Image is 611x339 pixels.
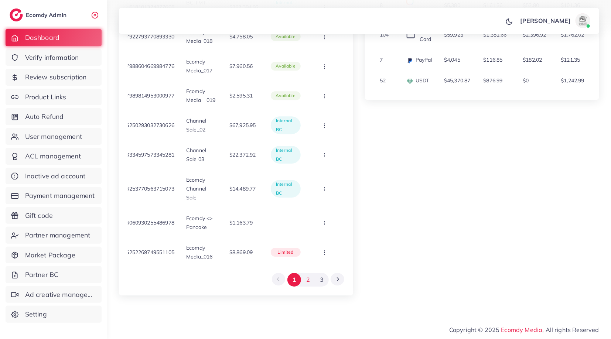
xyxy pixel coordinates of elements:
span: Partner management [25,230,91,240]
p: $121.35 [561,55,580,64]
a: Verify information [6,49,102,66]
p: USDT [406,76,429,85]
p: Internal BC [276,116,296,134]
p: $0 [523,76,529,85]
span: Gift code [25,211,53,220]
span: , All rights Reserved [543,325,599,334]
p: 7346060930255486978 [117,218,174,227]
span: Ad creative management [25,290,96,299]
p: $4,045 [444,55,460,64]
button: Go to page 2 [301,273,315,287]
a: Review subscription [6,69,102,86]
p: available [276,62,296,71]
a: logoEcomdy Admin [10,8,68,21]
p: available [276,91,296,100]
p: Ecomdy Media_017 [186,57,218,75]
a: Partner BC [6,266,102,283]
a: Market Package [6,247,102,264]
p: Channel Sale 03 [186,146,218,164]
h2: Ecomdy Admin [26,11,68,18]
span: Setting [25,309,47,319]
p: $22,372.92 [229,150,256,159]
img: logo [10,8,23,21]
a: Gift code [6,207,102,224]
p: Internal BC [276,180,296,198]
p: $67,925.95 [229,121,256,130]
span: Product Links [25,92,66,102]
p: $45,370.87 [444,76,471,85]
p: 7156253770563715073 [117,184,174,193]
img: payment [406,78,414,85]
span: Partner BC [25,270,59,280]
p: $7,960.56 [229,62,253,71]
a: Partner management [6,227,102,244]
a: Auto Refund [6,108,102,125]
p: $1,163.79 [229,218,253,227]
span: Review subscription [25,72,87,82]
span: Dashboard [25,33,59,42]
span: ACL management [25,151,81,161]
p: 7 [380,55,383,64]
span: Market Package [25,250,75,260]
p: Ecomdy Channel Sale [186,175,218,202]
a: Inactive ad account [6,168,102,185]
img: payment [406,57,414,64]
p: $1,242.99 [561,76,584,85]
button: Go to page 3 [315,273,329,287]
p: Channel Sale_02 [186,116,218,134]
ul: Pagination [272,273,344,287]
p: $2,595.31 [229,91,253,100]
button: Go to next page [331,273,344,285]
p: limited [278,248,294,257]
span: Auto Refund [25,112,64,121]
p: Internal BC [276,146,296,164]
p: PayPal [406,55,432,64]
a: ACL management [6,148,102,165]
a: Ecomdy Media [501,326,543,333]
p: $14,489.77 [229,184,256,193]
p: Ecomdy Media_016 [186,243,218,261]
p: $116.85 [484,55,503,64]
a: Setting [6,306,102,323]
p: 7497989814953000977 [117,91,174,100]
p: $182.02 [523,55,542,64]
a: Product Links [6,89,102,106]
p: Ecomdy <> Pancake [186,214,218,232]
img: avatar [576,13,590,28]
span: Copyright © 2025 [449,325,599,334]
p: 7493334597573345281 [117,150,174,159]
span: Verify information [25,53,79,62]
p: 7497988604669984776 [117,62,174,71]
a: [PERSON_NAME]avatar [516,13,593,28]
span: Payment management [25,191,95,201]
p: [PERSON_NAME] [520,16,571,25]
span: User management [25,132,82,141]
span: Inactive ad account [25,171,86,181]
p: 52 [380,76,386,85]
p: $876.99 [484,76,503,85]
a: User management [6,128,102,145]
p: $8,869.09 [229,248,253,257]
p: Ecomdy Media _ 019 [186,87,218,105]
p: 7156250293032730626 [117,121,174,130]
a: Payment management [6,187,102,204]
button: Go to page 1 [287,273,301,287]
p: 7156252269749551105 [117,248,174,257]
a: Dashboard [6,29,102,46]
a: Ad creative management [6,286,102,303]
